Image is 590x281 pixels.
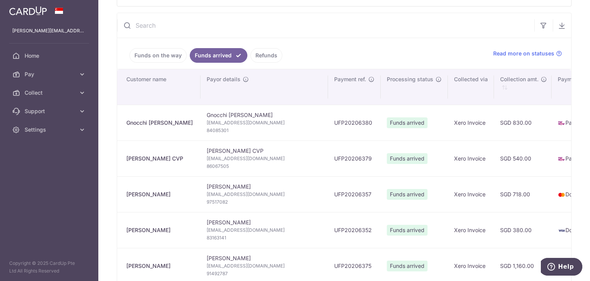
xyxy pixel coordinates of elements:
img: mastercard-sm-87a3fd1e0bddd137fecb07648320f44c262e2538e7db6024463105ddbc961eb2.png [558,191,565,199]
div: [PERSON_NAME] [126,226,194,234]
span: [EMAIL_ADDRESS][DOMAIN_NAME] [207,155,322,162]
td: Xero Invoice [448,140,494,176]
span: 97517082 [207,198,322,206]
input: Search [117,13,534,38]
span: Support [25,107,75,115]
td: Xero Invoice [448,176,494,212]
span: 83163141 [207,234,322,242]
a: Refunds [250,48,282,63]
span: Pay [25,70,75,78]
a: Read more on statuses [493,50,562,57]
th: Payor details [201,69,328,105]
span: [EMAIL_ADDRESS][DOMAIN_NAME] [207,226,322,234]
td: SGD 380.00 [494,212,552,248]
th: Collection amt. : activate to sort column ascending [494,69,552,105]
span: Payment ref. [334,75,366,83]
span: Home [25,52,75,60]
iframe: Opens a widget where you can find more information [541,258,582,277]
td: UFP20206379 [328,140,381,176]
div: [PERSON_NAME] CVP [126,155,194,162]
td: SGD 830.00 [494,105,552,140]
td: Xero Invoice [448,212,494,248]
span: [EMAIL_ADDRESS][DOMAIN_NAME] [207,119,322,127]
span: 91492787 [207,270,322,278]
img: CardUp [9,6,47,15]
span: Help [17,5,33,12]
img: paynow-md-4fe65508ce96feda548756c5ee0e473c78d4820b8ea51387c6e4ad89e58a5e61.png [558,155,565,163]
td: UFP20206380 [328,105,381,140]
a: Funds arrived [190,48,247,63]
span: Funds arrived [387,261,428,271]
span: [EMAIL_ADDRESS][DOMAIN_NAME] [207,191,322,198]
span: Collection amt. [500,75,539,83]
div: Gnocchi [PERSON_NAME] [126,119,194,127]
a: Funds on the way [129,48,187,63]
img: visa-sm-192604c4577d2d35970c8ed26b86981c2741ebd56154ab54ad91a526f0f24972.png [558,227,565,234]
td: [PERSON_NAME] [201,176,328,212]
td: [PERSON_NAME] [201,212,328,248]
span: Payor details [207,75,240,83]
div: [PERSON_NAME] [126,191,194,198]
span: Collect [25,89,75,97]
th: Payment ref. [328,69,381,105]
img: paynow-md-4fe65508ce96feda548756c5ee0e473c78d4820b8ea51387c6e4ad89e58a5e61.png [558,119,565,127]
span: Read more on statuses [493,50,554,57]
span: Funds arrived [387,117,428,128]
td: Xero Invoice [448,105,494,140]
th: Customer name [117,69,201,105]
div: [PERSON_NAME] [126,262,194,270]
span: 84085301 [207,127,322,134]
td: SGD 540.00 [494,140,552,176]
span: Funds arrived [387,225,428,236]
td: UFP20206352 [328,212,381,248]
td: SGD 718.00 [494,176,552,212]
p: [PERSON_NAME][EMAIL_ADDRESS][DOMAIN_NAME] [12,27,86,35]
td: Gnocchi [PERSON_NAME] [201,105,328,140]
span: Processing status [387,75,433,83]
th: Collected via [448,69,494,105]
span: 86067505 [207,162,322,170]
span: Funds arrived [387,189,428,200]
span: [EMAIL_ADDRESS][DOMAIN_NAME] [207,262,322,270]
span: Settings [25,126,75,134]
span: Funds arrived [387,153,428,164]
td: [PERSON_NAME] CVP [201,140,328,176]
th: Processing status [381,69,448,105]
td: UFP20206357 [328,176,381,212]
